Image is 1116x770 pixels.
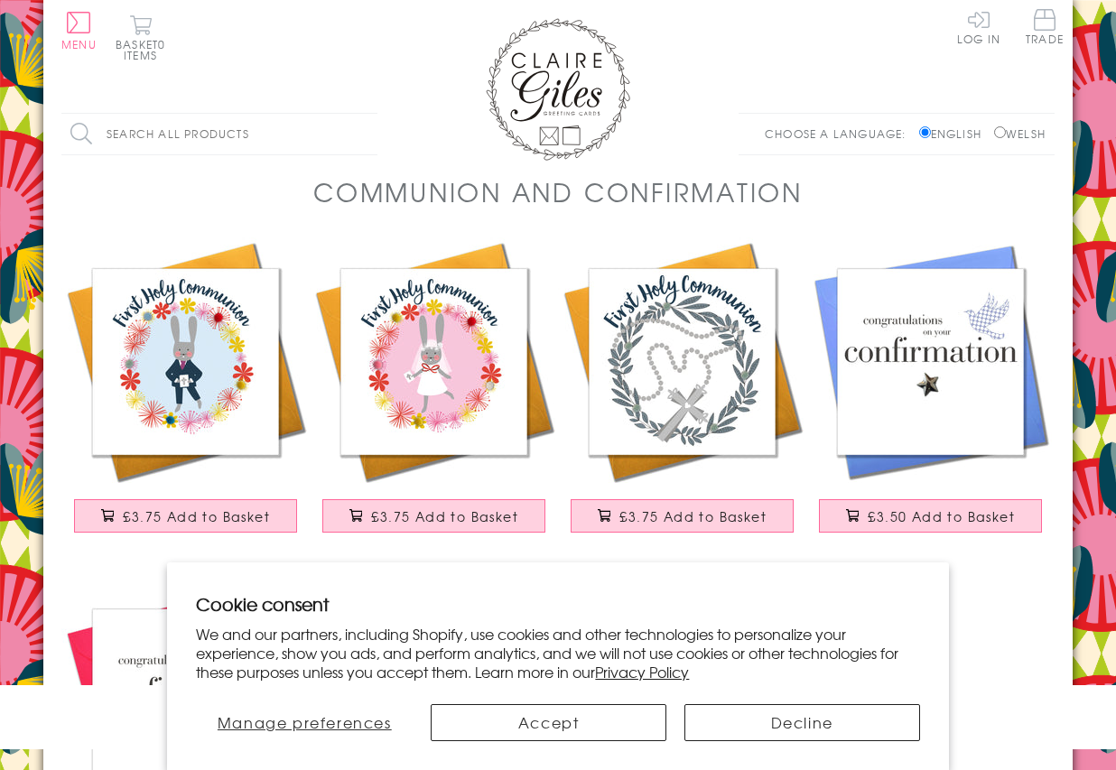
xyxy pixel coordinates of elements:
a: Confirmation Congratulations Card, Blue Dove, Embellished with a padded star £3.50 Add to Basket [806,237,1055,551]
label: Welsh [994,125,1046,142]
input: English [919,126,931,138]
button: Decline [684,704,920,741]
button: Basket0 items [116,14,165,60]
button: Menu [61,12,97,50]
button: £3.50 Add to Basket [819,499,1043,533]
a: First Holy Communion Card, Pink Flowers, Embellished with pompoms £3.75 Add to Basket [310,237,558,551]
h2: Cookie consent [196,591,919,617]
button: Manage preferences [196,704,413,741]
p: We and our partners, including Shopify, use cookies and other technologies to personalize your ex... [196,625,919,681]
input: Search [359,114,377,154]
img: First Holy Communion Card, Blue Flowers, Embellished with pompoms [61,237,310,486]
img: First Holy Communion Card, Pink Flowers, Embellished with pompoms [310,237,558,486]
img: Confirmation Congratulations Card, Blue Dove, Embellished with a padded star [806,237,1055,486]
a: First Holy Communion Card, Blue Flowers, Embellished with pompoms £3.75 Add to Basket [61,237,310,551]
img: Religious Occassions Card, Beads, First Holy Communion, Embellished with pompoms [558,237,806,486]
label: English [919,125,990,142]
span: 0 items [124,36,165,63]
p: Choose a language: [765,125,916,142]
button: Accept [431,704,666,741]
a: Log In [957,9,1000,44]
span: Menu [61,36,97,52]
button: £3.75 Add to Basket [571,499,795,533]
span: Trade [1026,9,1064,44]
img: Claire Giles Greetings Cards [486,18,630,161]
span: £3.75 Add to Basket [371,507,518,525]
input: Search all products [61,114,377,154]
span: Manage preferences [218,711,392,733]
span: £3.75 Add to Basket [123,507,270,525]
button: £3.75 Add to Basket [74,499,298,533]
a: Religious Occassions Card, Beads, First Holy Communion, Embellished with pompoms £3.75 Add to Basket [558,237,806,551]
a: Privacy Policy [595,661,689,682]
a: Trade [1026,9,1064,48]
span: £3.50 Add to Basket [868,507,1015,525]
span: £3.75 Add to Basket [619,507,767,525]
input: Welsh [994,126,1006,138]
button: £3.75 Add to Basket [322,499,546,533]
h1: Communion and Confirmation [313,173,803,210]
